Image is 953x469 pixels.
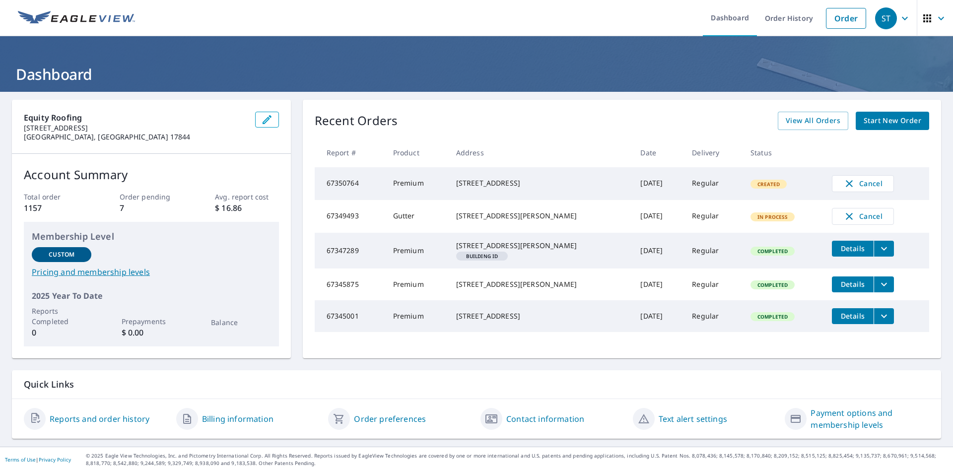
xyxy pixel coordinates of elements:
button: detailsBtn-67345001 [832,308,874,324]
button: Cancel [832,208,894,225]
th: Product [385,138,448,167]
th: Delivery [684,138,743,167]
button: filesDropdownBtn-67345875 [874,276,894,292]
p: 0 [32,327,91,338]
button: detailsBtn-67347289 [832,241,874,257]
td: Regular [684,233,743,268]
td: [DATE] [632,200,684,233]
p: Prepayments [122,316,181,327]
div: [STREET_ADDRESS][PERSON_NAME] [456,241,625,251]
a: Reports and order history [50,413,149,425]
p: Avg. report cost [215,192,278,202]
p: Equity Roofing [24,112,247,124]
p: Order pending [120,192,183,202]
p: Reports Completed [32,306,91,327]
td: Regular [684,300,743,332]
th: Report # [315,138,385,167]
span: In Process [751,213,794,220]
span: Completed [751,281,794,288]
p: 1157 [24,202,87,214]
button: filesDropdownBtn-67347289 [874,241,894,257]
span: Created [751,181,786,188]
p: Balance [211,317,271,328]
button: filesDropdownBtn-67345001 [874,308,894,324]
th: Date [632,138,684,167]
th: Address [448,138,633,167]
p: Membership Level [32,230,271,243]
p: Account Summary [24,166,279,184]
p: Quick Links [24,378,929,391]
div: ST [875,7,897,29]
p: Recent Orders [315,112,398,130]
span: Completed [751,248,794,255]
td: [DATE] [632,167,684,200]
th: Status [743,138,824,167]
button: Cancel [832,175,894,192]
p: $ 0.00 [122,327,181,338]
p: Custom [49,250,74,259]
td: Premium [385,233,448,268]
td: Premium [385,300,448,332]
span: Details [838,279,868,289]
h1: Dashboard [12,64,941,84]
td: 67349493 [315,200,385,233]
em: Building ID [466,254,498,259]
td: [DATE] [632,268,684,300]
a: Start New Order [856,112,929,130]
p: 2025 Year To Date [32,290,271,302]
div: [STREET_ADDRESS] [456,178,625,188]
a: Terms of Use [5,456,36,463]
a: View All Orders [778,112,848,130]
a: Billing information [202,413,273,425]
td: Regular [684,200,743,233]
td: 67345001 [315,300,385,332]
p: © 2025 Eagle View Technologies, Inc. and Pictometry International Corp. All Rights Reserved. Repo... [86,452,948,467]
div: [STREET_ADDRESS] [456,311,625,321]
p: | [5,457,71,463]
td: 67345875 [315,268,385,300]
p: Total order [24,192,87,202]
p: [STREET_ADDRESS] [24,124,247,133]
span: Completed [751,313,794,320]
span: View All Orders [786,115,840,127]
span: Details [838,311,868,321]
img: EV Logo [18,11,135,26]
span: Details [838,244,868,253]
td: [DATE] [632,300,684,332]
td: 67347289 [315,233,385,268]
p: [GEOGRAPHIC_DATA], [GEOGRAPHIC_DATA] 17844 [24,133,247,141]
button: detailsBtn-67345875 [832,276,874,292]
td: Regular [684,268,743,300]
span: Cancel [842,178,884,190]
td: [DATE] [632,233,684,268]
a: Contact information [506,413,584,425]
td: Premium [385,268,448,300]
span: Cancel [842,210,884,222]
a: Order [826,8,866,29]
span: Start New Order [864,115,921,127]
td: Gutter [385,200,448,233]
a: Payment options and membership levels [811,407,929,431]
a: Privacy Policy [39,456,71,463]
td: 67350764 [315,167,385,200]
a: Text alert settings [659,413,727,425]
p: 7 [120,202,183,214]
a: Order preferences [354,413,426,425]
div: [STREET_ADDRESS][PERSON_NAME] [456,211,625,221]
div: [STREET_ADDRESS][PERSON_NAME] [456,279,625,289]
a: Pricing and membership levels [32,266,271,278]
p: $ 16.86 [215,202,278,214]
td: Premium [385,167,448,200]
td: Regular [684,167,743,200]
